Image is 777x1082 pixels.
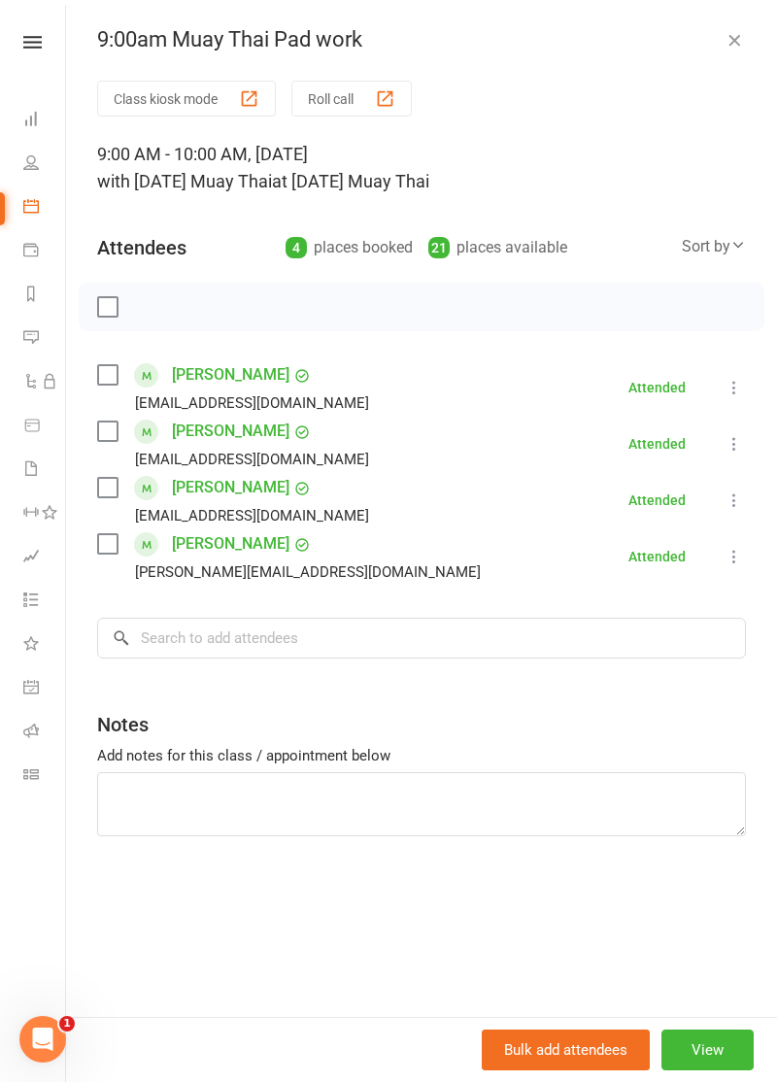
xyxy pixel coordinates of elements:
[135,447,369,472] div: [EMAIL_ADDRESS][DOMAIN_NAME]
[23,186,67,230] a: Calendar
[661,1030,754,1070] button: View
[135,390,369,416] div: [EMAIL_ADDRESS][DOMAIN_NAME]
[272,171,429,191] span: at [DATE] Muay Thai
[97,81,276,117] button: Class kiosk mode
[23,143,67,186] a: People
[135,503,369,528] div: [EMAIL_ADDRESS][DOMAIN_NAME]
[682,234,746,259] div: Sort by
[286,237,307,258] div: 4
[482,1030,650,1070] button: Bulk add attendees
[291,81,412,117] button: Roll call
[23,536,67,580] a: Assessments
[23,274,67,318] a: Reports
[66,27,777,52] div: 9:00am Muay Thai Pad work
[23,230,67,274] a: Payments
[172,472,289,503] a: [PERSON_NAME]
[97,711,149,738] div: Notes
[97,744,746,767] div: Add notes for this class / appointment below
[23,711,67,755] a: Roll call kiosk mode
[23,624,67,667] a: What's New
[628,437,686,451] div: Attended
[23,99,67,143] a: Dashboard
[172,528,289,559] a: [PERSON_NAME]
[172,359,289,390] a: [PERSON_NAME]
[97,141,746,195] div: 9:00 AM - 10:00 AM, [DATE]
[19,1016,66,1063] iframe: Intercom live chat
[628,493,686,507] div: Attended
[23,405,67,449] a: Product Sales
[286,234,413,261] div: places booked
[97,171,272,191] span: with [DATE] Muay Thai
[172,416,289,447] a: [PERSON_NAME]
[97,234,186,261] div: Attendees
[428,234,567,261] div: places available
[428,237,450,258] div: 21
[628,550,686,563] div: Attended
[23,667,67,711] a: General attendance kiosk mode
[135,559,481,585] div: [PERSON_NAME][EMAIL_ADDRESS][DOMAIN_NAME]
[628,381,686,394] div: Attended
[59,1016,75,1031] span: 1
[97,618,746,659] input: Search to add attendees
[23,755,67,798] a: Class kiosk mode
